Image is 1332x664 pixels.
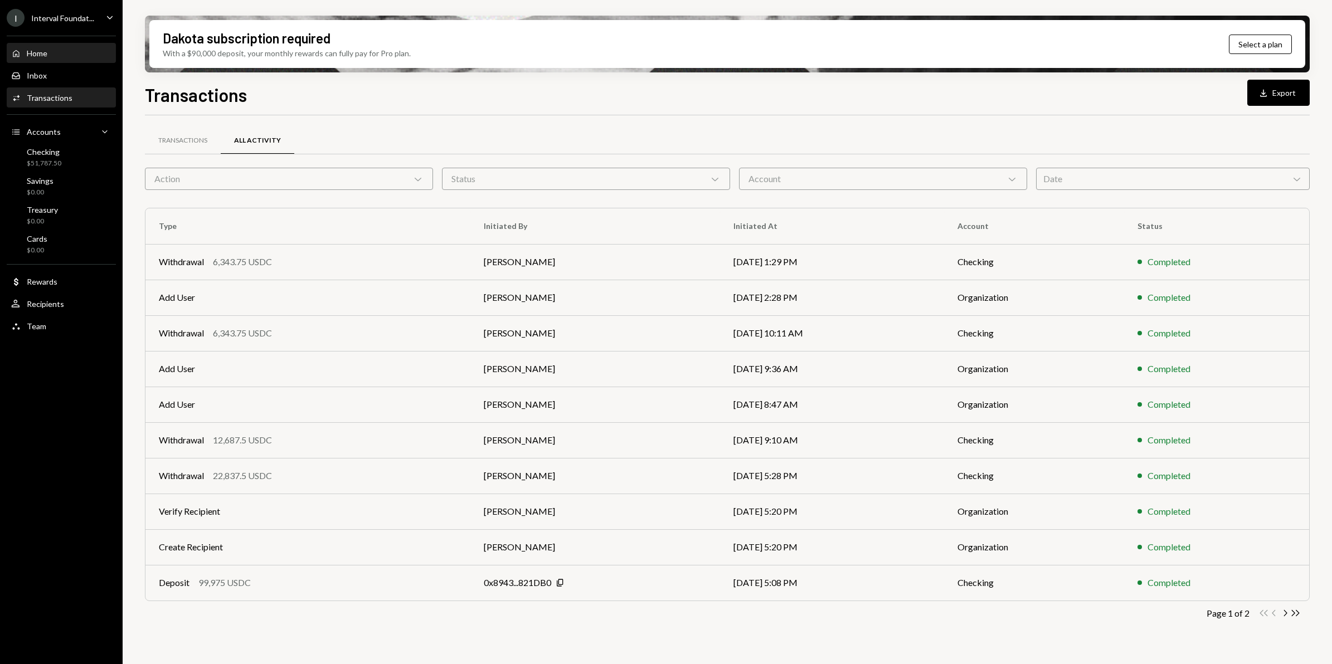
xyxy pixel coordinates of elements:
[1148,398,1190,411] div: Completed
[470,422,720,458] td: [PERSON_NAME]
[7,43,116,63] a: Home
[470,494,720,529] td: [PERSON_NAME]
[7,294,116,314] a: Recipients
[1148,505,1190,518] div: Completed
[1124,208,1309,244] th: Status
[1148,255,1190,268] div: Completed
[1247,80,1310,106] button: Export
[720,494,944,529] td: [DATE] 5:20 PM
[470,529,720,565] td: [PERSON_NAME]
[1148,469,1190,482] div: Completed
[470,351,720,387] td: [PERSON_NAME]
[27,93,72,102] div: Transactions
[7,173,116,199] a: Savings$0.00
[720,351,944,387] td: [DATE] 9:36 AM
[1148,362,1190,375] div: Completed
[720,565,944,600] td: [DATE] 5:08 PM
[720,458,944,494] td: [DATE] 5:28 PM
[944,422,1124,458] td: Checking
[944,565,1124,600] td: Checking
[145,126,221,155] a: Transactions
[720,315,944,351] td: [DATE] 10:11 AM
[27,321,46,331] div: Team
[1148,433,1190,447] div: Completed
[1207,608,1250,618] div: Page 1 of 2
[944,280,1124,315] td: Organization
[944,458,1124,494] td: Checking
[7,121,116,141] a: Accounts
[159,255,204,268] div: Withdrawal
[7,271,116,291] a: Rewards
[7,144,116,170] a: Checking$51,787.50
[27,299,64,309] div: Recipients
[213,469,272,482] div: 22,837.5 USDC
[944,494,1124,529] td: Organization
[1148,291,1190,304] div: Completed
[27,205,58,214] div: Treasury
[720,422,944,458] td: [DATE] 9:10 AM
[1148,576,1190,589] div: Completed
[145,280,470,315] td: Add User
[27,277,57,286] div: Rewards
[221,126,294,155] a: All Activity
[27,147,61,157] div: Checking
[145,387,470,422] td: Add User
[944,529,1124,565] td: Organization
[1148,326,1190,340] div: Completed
[213,255,272,268] div: 6,343.75 USDC
[470,458,720,494] td: [PERSON_NAME]
[27,48,47,58] div: Home
[7,202,116,228] a: Treasury$0.00
[442,168,730,190] div: Status
[470,280,720,315] td: [PERSON_NAME]
[7,87,116,108] a: Transactions
[158,136,207,145] div: Transactions
[1036,168,1310,190] div: Date
[145,208,470,244] th: Type
[7,316,116,336] a: Team
[470,244,720,280] td: [PERSON_NAME]
[7,9,25,27] div: I
[159,326,204,340] div: Withdrawal
[213,326,272,340] div: 6,343.75 USDC
[213,433,272,447] div: 12,687.5 USDC
[944,351,1124,387] td: Organization
[159,433,204,447] div: Withdrawal
[739,168,1027,190] div: Account
[198,576,251,589] div: 99,975 USDC
[484,576,551,589] div: 0x8943...821DB0
[145,84,247,106] h1: Transactions
[944,315,1124,351] td: Checking
[145,529,470,565] td: Create Recipient
[7,65,116,85] a: Inbox
[159,469,204,482] div: Withdrawal
[31,13,94,23] div: Interval Foundat...
[145,351,470,387] td: Add User
[720,244,944,280] td: [DATE] 1:29 PM
[27,127,61,136] div: Accounts
[163,29,330,47] div: Dakota subscription required
[720,280,944,315] td: [DATE] 2:28 PM
[145,494,470,529] td: Verify Recipient
[145,168,433,190] div: Action
[27,188,54,197] div: $0.00
[944,208,1124,244] th: Account
[720,387,944,422] td: [DATE] 8:47 AM
[159,576,189,589] div: Deposit
[944,244,1124,280] td: Checking
[27,71,47,80] div: Inbox
[27,176,54,185] div: Savings
[163,47,411,59] div: With a $90,000 deposit, your monthly rewards can fully pay for Pro plan.
[27,159,61,168] div: $51,787.50
[470,208,720,244] th: Initiated By
[470,387,720,422] td: [PERSON_NAME]
[27,217,58,226] div: $0.00
[234,136,281,145] div: All Activity
[720,529,944,565] td: [DATE] 5:20 PM
[27,234,47,243] div: Cards
[470,315,720,351] td: [PERSON_NAME]
[7,231,116,257] a: Cards$0.00
[1229,35,1292,54] button: Select a plan
[27,246,47,255] div: $0.00
[944,387,1124,422] td: Organization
